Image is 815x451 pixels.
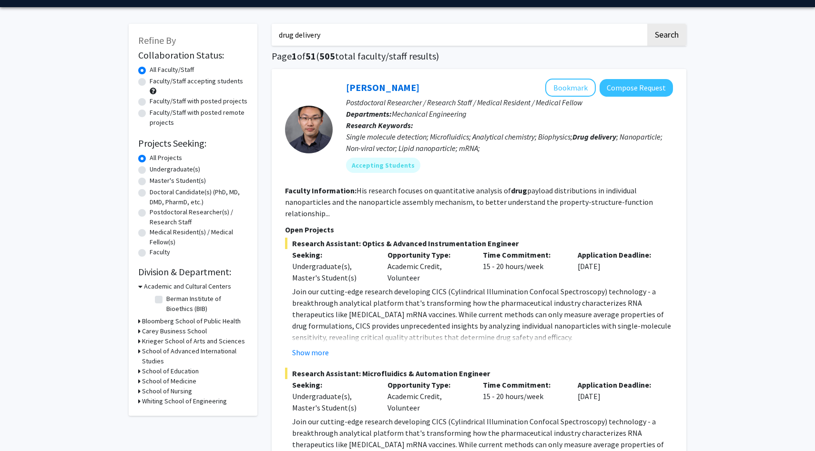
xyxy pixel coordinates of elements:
button: Search [647,24,686,46]
p: Seeking: [292,379,373,391]
fg-read-more: His research focuses on quantitative analysis of payload distributions in individual nanoparticle... [285,186,653,218]
h3: School of Advanced International Studies [142,346,248,366]
a: [PERSON_NAME] [346,81,419,93]
b: Departments: [346,109,392,119]
label: Master's Student(s) [150,176,206,186]
p: Time Commitment: [483,379,564,391]
div: 15 - 20 hours/week [476,249,571,283]
button: Show more [292,347,329,358]
span: Research Assistant: Microfluidics & Automation Engineer [285,368,673,379]
p: Postdoctoral Researcher / Research Staff / Medical Resident / Medical Fellow [346,97,673,108]
h3: Krieger School of Arts and Sciences [142,336,245,346]
p: Application Deadline: [578,249,659,261]
span: 51 [306,50,316,62]
label: Faculty/Staff accepting students [150,76,243,86]
b: Faculty Information: [285,186,357,195]
label: Doctoral Candidate(s) (PhD, MD, DMD, PharmD, etc.) [150,187,248,207]
h2: Division & Department: [138,266,248,278]
b: drug [511,186,527,195]
span: Refine By [138,34,176,46]
h3: Whiting School of Engineering [142,396,227,406]
h2: Collaboration Status: [138,50,248,61]
button: Compose Request to Sixuan Li [600,79,673,97]
div: Undergraduate(s), Master's Student(s) [292,391,373,413]
p: Application Deadline: [578,379,659,391]
h2: Projects Seeking: [138,138,248,149]
div: [DATE] [570,249,666,283]
h3: School of Medicine [142,376,196,386]
h3: Bloomberg School of Public Health [142,316,241,326]
h3: Academic and Cultural Centers [144,281,231,291]
label: All Projects [150,153,182,163]
label: Berman Institute of Bioethics (BIB) [166,294,245,314]
mat-chip: Accepting Students [346,158,420,173]
p: Seeking: [292,249,373,261]
div: [DATE] [570,379,666,413]
b: delivery [590,132,616,141]
input: Search Keywords [272,24,646,46]
span: 1 [292,50,297,62]
div: Single molecule detection; Microfluidics; Analytical chemistry; Biophysics; ; Nanoparticle; Non-v... [346,131,673,154]
label: Faculty/Staff with posted remote projects [150,108,248,128]
p: Opportunity Type: [387,379,469,391]
h1: Page of ( total faculty/staff results) [272,50,686,62]
button: Add Sixuan Li to Bookmarks [545,79,596,97]
b: Research Keywords: [346,120,413,130]
p: Opportunity Type: [387,249,469,261]
label: Faculty/Staff with posted projects [150,96,247,106]
div: Academic Credit, Volunteer [380,379,476,413]
label: Postdoctoral Researcher(s) / Research Staff [150,207,248,227]
b: Drug [572,132,589,141]
h3: School of Nursing [142,386,192,396]
span: Research Assistant: Optics & Advanced Instrumentation Engineer [285,238,673,249]
div: Academic Credit, Volunteer [380,249,476,283]
h3: Carey Business School [142,326,207,336]
label: All Faculty/Staff [150,65,194,75]
div: Undergraduate(s), Master's Student(s) [292,261,373,283]
h3: School of Education [142,366,199,376]
p: Open Projects [285,224,673,235]
p: Join our cutting-edge research developing CICS (Cylindrical Illumination Confocal Spectroscopy) t... [292,286,673,343]
label: Faculty [150,247,170,257]
span: Mechanical Engineering [392,109,467,119]
div: 15 - 20 hours/week [476,379,571,413]
label: Undergraduate(s) [150,164,200,174]
span: 505 [319,50,335,62]
p: Time Commitment: [483,249,564,261]
label: Medical Resident(s) / Medical Fellow(s) [150,227,248,247]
